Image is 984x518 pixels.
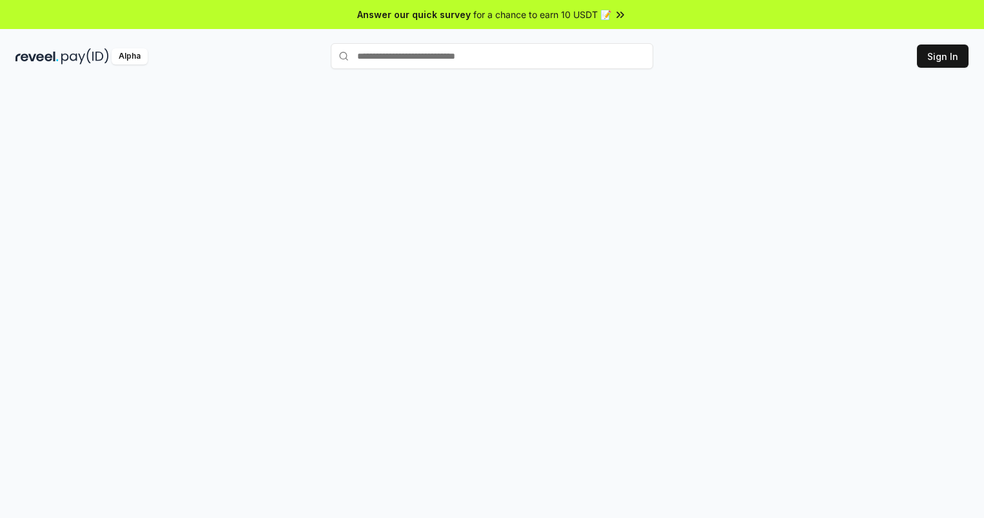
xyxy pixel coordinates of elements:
span: for a chance to earn 10 USDT 📝 [473,8,611,21]
span: Answer our quick survey [357,8,471,21]
button: Sign In [917,45,969,68]
div: Alpha [112,48,148,65]
img: reveel_dark [15,48,59,65]
img: pay_id [61,48,109,65]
